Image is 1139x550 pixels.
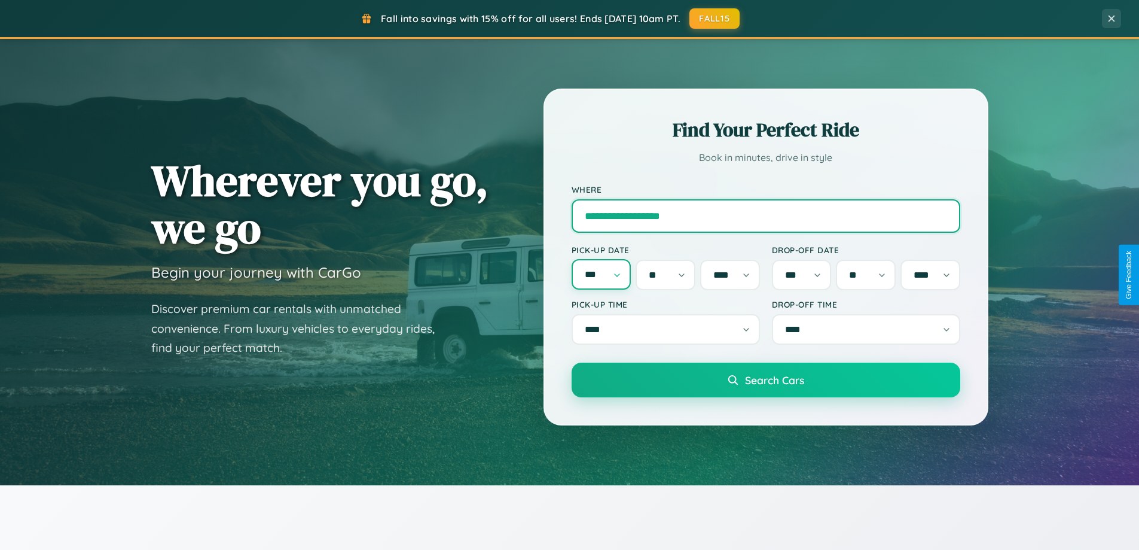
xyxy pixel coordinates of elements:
[745,373,804,387] span: Search Cars
[151,299,450,358] p: Discover premium car rentals with unmatched convenience. From luxury vehicles to everyday rides, ...
[572,363,960,397] button: Search Cars
[381,13,680,25] span: Fall into savings with 15% off for all users! Ends [DATE] 10am PT.
[772,299,960,309] label: Drop-off Time
[572,117,960,143] h2: Find Your Perfect Ride
[572,149,960,166] p: Book in minutes, drive in style
[772,245,960,255] label: Drop-off Date
[151,157,488,251] h1: Wherever you go, we go
[1125,251,1133,299] div: Give Feedback
[689,8,740,29] button: FALL15
[572,299,760,309] label: Pick-up Time
[572,184,960,195] label: Where
[151,263,361,281] h3: Begin your journey with CarGo
[572,245,760,255] label: Pick-up Date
